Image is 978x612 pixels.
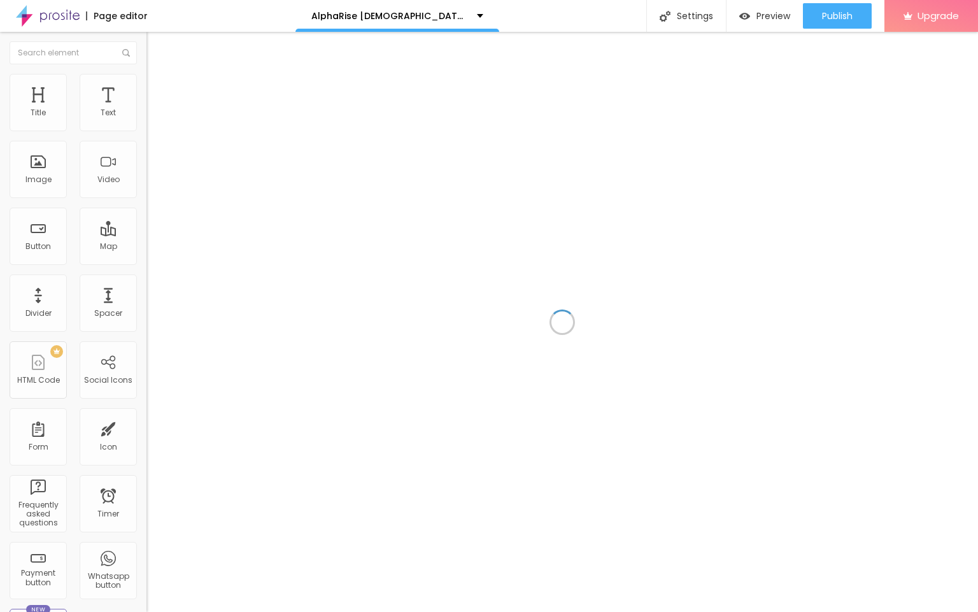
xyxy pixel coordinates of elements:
[97,509,119,518] div: Timer
[311,11,467,20] p: AlphaRise [DEMOGRAPHIC_DATA][MEDICAL_DATA] Benefits for men
[25,242,51,251] div: Button
[122,49,130,57] img: Icone
[97,175,120,184] div: Video
[84,376,132,385] div: Social Icons
[25,175,52,184] div: Image
[13,501,63,528] div: Frequently asked questions
[25,309,52,318] div: Divider
[100,242,117,251] div: Map
[822,11,853,21] span: Publish
[17,376,60,385] div: HTML Code
[100,443,117,452] div: Icon
[660,11,670,22] img: Icone
[13,569,63,587] div: Payment button
[803,3,872,29] button: Publish
[101,108,116,117] div: Text
[739,11,750,22] img: view-1.svg
[31,108,46,117] div: Title
[726,3,803,29] button: Preview
[94,309,122,318] div: Spacer
[918,10,959,21] span: Upgrade
[86,11,148,20] div: Page editor
[29,443,48,452] div: Form
[83,572,133,590] div: Whatsapp button
[756,11,790,21] span: Preview
[10,41,137,64] input: Search element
